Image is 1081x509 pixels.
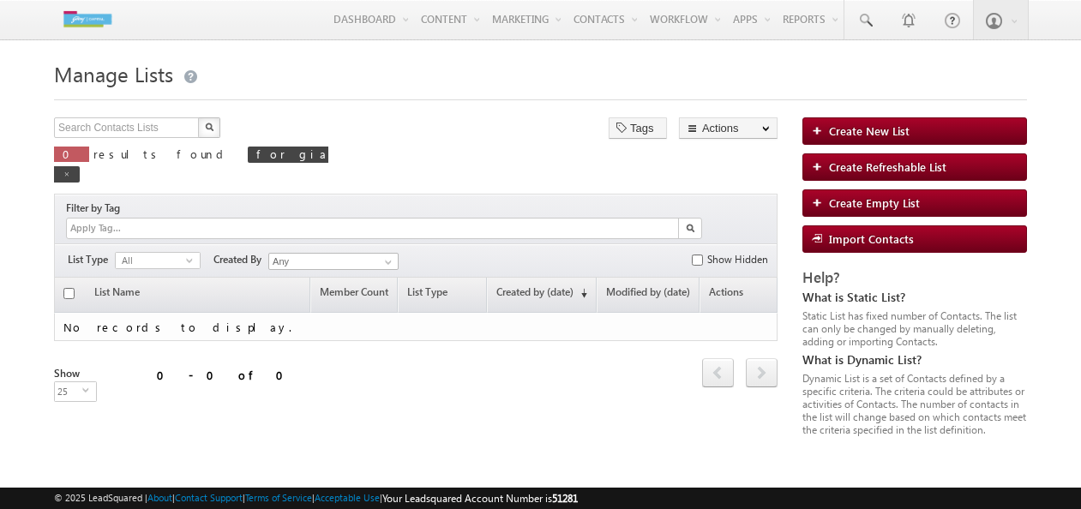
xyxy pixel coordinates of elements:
span: List Type [68,252,115,267]
span: (sorted descending) [574,286,587,300]
td: No records to display. [54,313,778,341]
button: Tags [609,117,667,139]
input: Apply Tag... [69,221,171,236]
span: Actions [700,279,777,312]
button: Actions [679,117,778,139]
img: add_icon.png [812,161,829,171]
a: Acceptable Use [315,492,380,503]
span: for gia [256,147,328,161]
div: What is Static List? [802,290,1027,305]
div: Help? [802,270,1027,285]
span: Import Contacts [829,231,914,246]
a: next [746,360,778,387]
span: select [82,386,96,394]
a: Modified by (date) [598,279,699,312]
img: add_icon.png [812,125,829,135]
span: Create Empty List [829,195,920,210]
span: 0 [63,147,81,161]
span: Your Leadsquared Account Number is [382,492,578,505]
span: © 2025 LeadSquared | | | | | [54,490,578,506]
img: Search [205,123,213,131]
div: Show [54,366,90,381]
input: Type to Search [268,253,399,270]
span: select [186,256,200,264]
div: Static List has fixed number of Contacts. The list can only be changed by manually deleting, addi... [802,309,1027,348]
span: Manage Lists [54,60,173,87]
img: add_icon.png [812,197,829,207]
div: Filter by Tag [66,199,126,218]
a: About [147,492,172,503]
span: next [746,358,778,387]
a: Created by (date)(sorted descending) [488,279,596,312]
span: Create New List [829,123,910,138]
span: 25 [55,382,82,401]
span: Created By [213,252,268,267]
a: Member Count [311,279,397,312]
img: import_icon.png [812,233,829,243]
span: 51281 [552,492,578,505]
a: Terms of Service [245,492,312,503]
a: List Name [86,279,148,312]
a: Import Contacts [802,225,1027,253]
span: Create Refreshable List [829,159,946,174]
span: prev [702,358,734,387]
span: results found [93,147,230,161]
img: Custom Logo [54,4,121,34]
a: List Type [399,279,486,312]
label: Show Hidden [707,252,768,267]
div: What is Dynamic List? [802,352,1027,368]
div: 0 - 0 of 0 [157,365,294,385]
span: All [116,253,186,268]
a: prev [702,360,734,387]
div: Dynamic List is a set of Contacts defined by a specific criteria. The criteria could be attribute... [802,372,1027,436]
a: Contact Support [175,492,243,503]
a: Show All Items [375,254,397,271]
input: Check all records [63,288,75,299]
img: Search [686,224,694,232]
